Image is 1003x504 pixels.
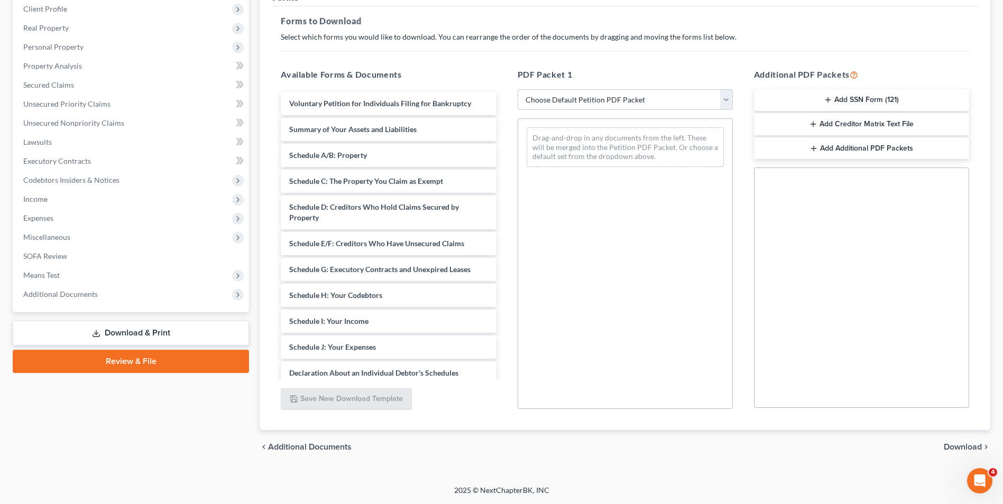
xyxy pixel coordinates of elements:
[15,95,249,114] a: Unsecured Priority Claims
[23,175,119,184] span: Codebtors Insiders & Notices
[15,247,249,266] a: SOFA Review
[289,202,459,222] span: Schedule D: Creditors Who Hold Claims Secured by Property
[289,368,458,377] span: Declaration About an Individual Debtor's Schedules
[15,76,249,95] a: Secured Claims
[23,251,67,260] span: SOFA Review
[754,137,969,160] button: Add Additional PDF Packets
[268,443,352,451] span: Additional Documents
[23,156,91,165] span: Executory Contracts
[289,265,471,274] span: Schedule G: Executory Contracts and Unexpired Leases
[23,137,52,146] span: Lawsuits
[15,152,249,171] a: Executory Contracts
[23,290,98,298] span: Additional Documents
[944,443,990,451] button: Download chevron_right
[281,388,412,410] button: Save New Download Template
[15,114,249,133] a: Unsecured Nonpriority Claims
[289,99,471,108] span: Voluntary Petition for Individuals Filing for Bankruptcy
[260,443,268,451] i: chevron_left
[967,468,992,493] iframe: Intercom live chat
[289,176,443,185] span: Schedule C: The Property You Claim as Exempt
[281,68,496,81] h5: Available Forms & Documents
[15,133,249,152] a: Lawsuits
[15,57,249,76] a: Property Analysis
[23,194,48,203] span: Income
[754,113,969,135] button: Add Creditor Matrix Text File
[289,316,369,325] span: Schedule I: Your Income
[989,468,997,477] span: 4
[289,342,376,351] span: Schedule J: Your Expenses
[23,4,67,13] span: Client Profile
[23,23,69,32] span: Real Property
[518,68,733,81] h5: PDF Packet 1
[23,118,124,127] span: Unsecured Nonpriority Claims
[754,89,969,111] button: Add SSN Form (121)
[281,15,969,27] h5: Forms to Download
[527,127,724,167] div: Drag-and-drop in any documents from the left. These will be merged into the Petition PDF Packet. ...
[982,443,990,451] i: chevron_right
[289,151,367,160] span: Schedule A/B: Property
[13,321,249,346] a: Download & Print
[289,239,464,248] span: Schedule E/F: Creditors Who Have Unsecured Claims
[13,350,249,373] a: Review & File
[260,443,352,451] a: chevron_left Additional Documents
[23,80,74,89] span: Secured Claims
[23,270,60,279] span: Means Test
[23,42,84,51] span: Personal Property
[200,485,803,504] div: 2025 © NextChapterBK, INC
[754,68,969,81] h5: Additional PDF Packets
[23,61,82,70] span: Property Analysis
[281,32,969,42] p: Select which forms you would like to download. You can rearrange the order of the documents by dr...
[289,125,417,134] span: Summary of Your Assets and Liabilities
[23,232,70,241] span: Miscellaneous
[289,291,382,300] span: Schedule H: Your Codebtors
[23,213,53,222] span: Expenses
[23,99,111,108] span: Unsecured Priority Claims
[944,443,982,451] span: Download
